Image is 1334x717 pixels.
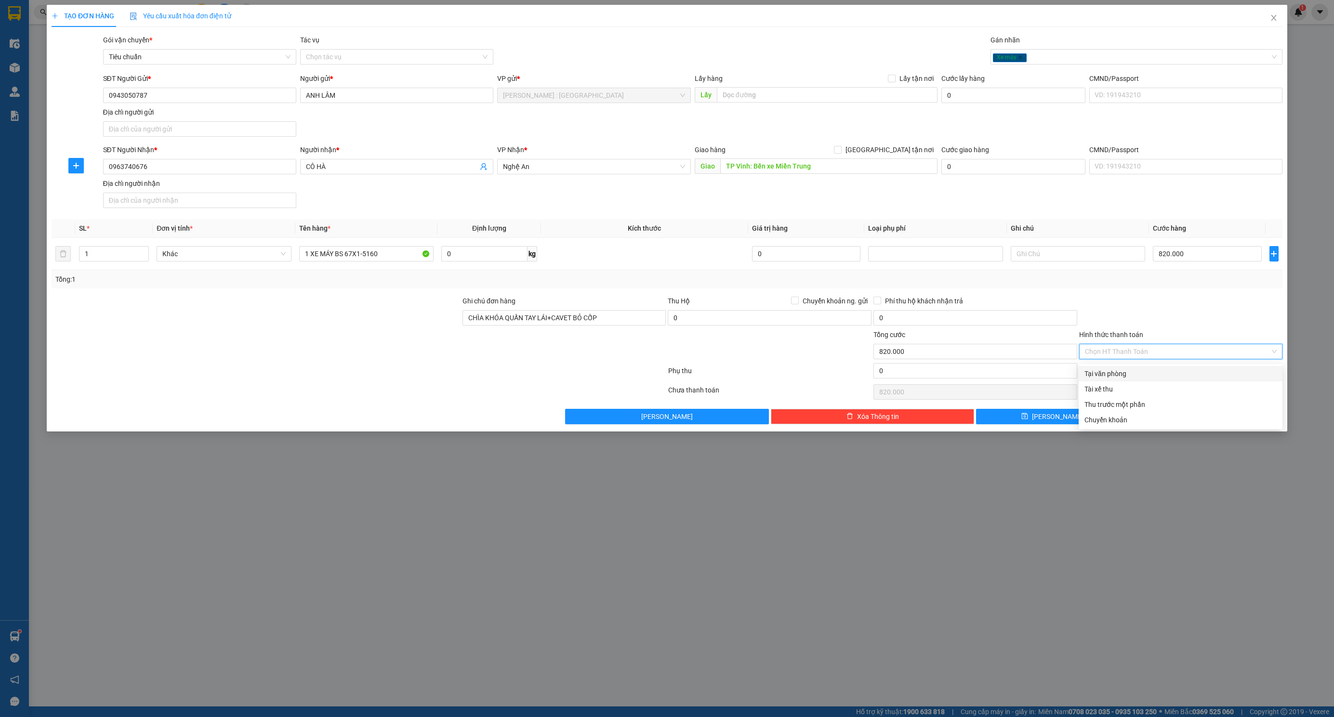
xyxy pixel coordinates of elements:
[1084,399,1277,410] div: Thu trước một phần
[667,365,873,382] div: Phụ thu
[1270,250,1278,258] span: plus
[52,13,58,19] span: plus
[941,75,985,82] label: Cước lấy hàng
[846,413,853,420] span: delete
[79,224,87,232] span: SL
[1079,331,1143,339] label: Hình thức thanh toán
[103,73,296,84] div: SĐT Người Gửi
[103,121,296,137] input: Địa chỉ của người gửi
[68,158,84,173] button: plus
[1269,246,1279,261] button: plus
[1021,413,1028,420] span: save
[1089,73,1282,84] div: CMND/Passport
[157,224,193,232] span: Đơn vị tính
[300,36,319,44] label: Tác vụ
[1260,5,1287,32] button: Close
[103,36,152,44] span: Gói vận chuyển
[1084,368,1277,379] div: Tại văn phòng
[1007,219,1149,238] th: Ghi chú
[497,146,524,154] span: VP Nhận
[695,87,717,103] span: Lấy
[480,163,488,170] span: user-add
[1032,411,1083,422] span: [PERSON_NAME]
[864,219,1006,238] th: Loại phụ phí
[667,385,873,402] div: Chưa thanh toán
[799,296,872,306] span: Chuyển khoản ng. gửi
[528,246,537,261] span: kg
[993,53,1027,62] span: Xe máy
[1270,14,1278,22] span: close
[162,247,285,261] span: Khác
[1089,144,1282,155] div: CMND/Passport
[52,12,114,20] span: TẠO ĐƠN HÀNG
[842,144,938,155] span: [GEOGRAPHIC_DATA] tận nơi
[720,158,938,174] input: Dọc đường
[695,75,723,82] span: Lấy hàng
[752,224,788,232] span: Giá trị hàng
[55,246,71,261] button: delete
[941,88,1085,103] input: Cước lấy hàng
[462,310,666,326] input: Ghi chú đơn hàng
[130,12,231,20] span: Yêu cầu xuất hóa đơn điện tử
[976,409,1128,424] button: save[PERSON_NAME]
[1153,224,1186,232] span: Cước hàng
[1018,55,1023,60] span: close
[991,36,1020,44] label: Gán nhãn
[299,224,330,232] span: Tên hàng
[941,146,989,154] label: Cước giao hàng
[628,224,661,232] span: Kích thước
[503,159,685,174] span: Nghệ An
[641,411,693,422] span: [PERSON_NAME]
[130,13,137,20] img: icon
[1084,384,1277,394] div: Tài xế thu
[717,87,938,103] input: Dọc đường
[103,107,296,117] div: Địa chỉ người gửi
[668,297,690,305] span: Thu Hộ
[1084,415,1277,425] div: Chuyển khoản
[69,162,83,169] span: plus
[873,331,905,339] span: Tổng cước
[941,159,1085,174] input: Cước giao hàng
[300,144,493,155] div: Người nhận
[497,73,690,84] div: VP gửi
[103,144,296,155] div: SĐT Người Nhận
[503,88,685,103] span: Hồ Chí Minh : Kho Quận 12
[103,178,296,189] div: Địa chỉ người nhận
[565,409,769,424] button: [PERSON_NAME]
[462,297,515,305] label: Ghi chú đơn hàng
[109,50,291,64] span: Tiêu chuẩn
[771,409,975,424] button: deleteXóa Thông tin
[103,193,296,208] input: Địa chỉ của người nhận
[55,274,514,285] div: Tổng: 1
[695,146,726,154] span: Giao hàng
[1011,246,1145,261] input: Ghi Chú
[896,73,938,84] span: Lấy tận nơi
[299,246,434,261] input: VD: Bàn, Ghế
[695,158,720,174] span: Giao
[857,411,899,422] span: Xóa Thông tin
[752,246,861,261] input: 0
[881,296,967,306] span: Phí thu hộ khách nhận trả
[300,73,493,84] div: Người gửi
[472,224,506,232] span: Định lượng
